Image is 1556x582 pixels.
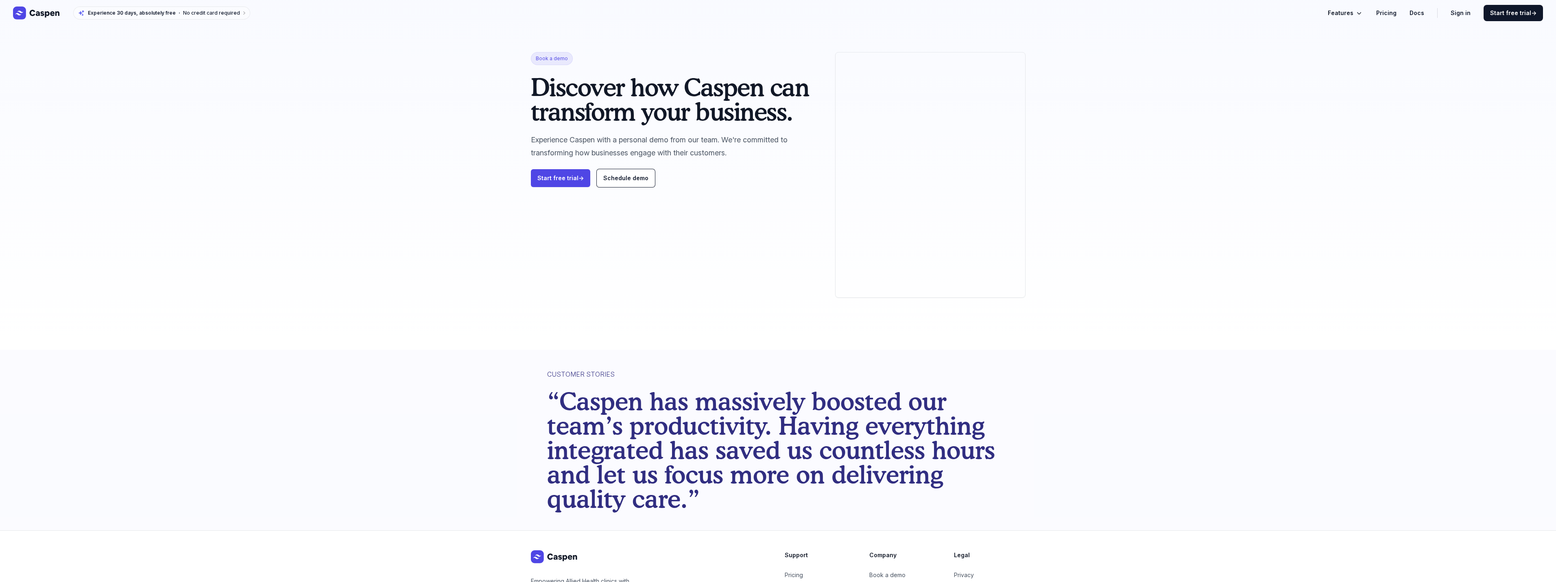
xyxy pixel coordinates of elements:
h3: Legal [954,550,1026,560]
span: Book a demo [531,52,573,65]
span: Experience 30 days, absolutely free [88,10,176,16]
a: Pricing [1376,8,1397,18]
a: Sign in [1451,8,1471,18]
a: Experience 30 days, absolutely freeNo credit card required [73,7,250,20]
a: Pricing [785,571,803,578]
span: Features [1328,8,1353,18]
a: Start free trial [531,169,590,187]
h3: Support [785,550,856,560]
h1: Discover how Caspen can transform your business. [531,75,823,124]
iframe: Select a Date & Time - Calendly [836,52,1025,297]
h3: Company [869,550,941,560]
p: Experience Caspen with a personal demo from our team. We're committed to transforming how busines... [531,133,823,159]
a: Privacy [954,571,974,578]
button: Features [1328,8,1363,18]
a: Book a demo [869,571,906,578]
span: Schedule demo [603,174,648,181]
a: Docs [1410,8,1424,18]
a: Start free trial [1484,5,1543,21]
span: → [1531,9,1536,16]
div: CUSTOMER STORIES [547,369,1009,379]
div: “Caspen has massively boosted our team’s productivity. Having everything integrated has saved us ... [547,389,1009,511]
a: Schedule demo [597,169,655,187]
span: → [578,174,584,181]
span: No credit card required [183,10,240,16]
span: Start free trial [1490,9,1536,17]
